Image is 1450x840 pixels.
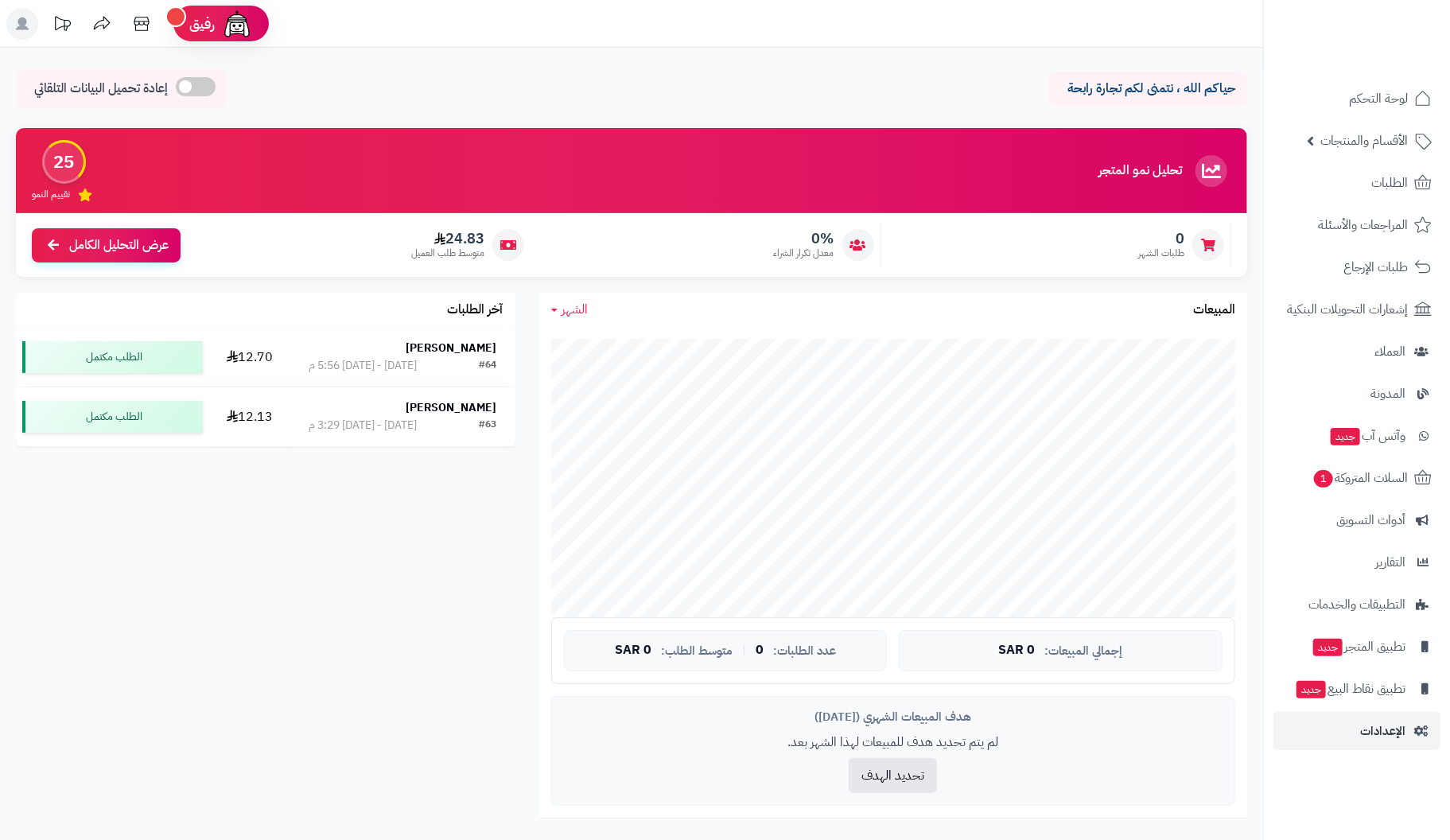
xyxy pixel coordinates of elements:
span: الإعدادات [1360,720,1405,742]
span: 0 [756,644,764,658]
span: معدل تكرار الشراء [774,247,834,260]
img: logo-2.png [1342,26,1435,60]
a: الطلبات [1273,164,1440,202]
span: تقييم النمو [32,188,70,201]
a: عرض التحليل الكامل [32,228,181,262]
div: الطلب مكتمل [22,401,203,433]
span: 0 SAR [999,644,1036,658]
span: وآتس آب [1329,425,1405,447]
a: السلات المتروكة1 [1273,459,1440,497]
span: إشعارات التحويلات البنكية [1287,298,1408,321]
span: أدوات التسويق [1336,509,1405,531]
span: طلبات الشهر [1138,247,1184,260]
a: تطبيق نقاط البيعجديد [1273,670,1440,708]
span: رفيق [189,14,215,33]
span: المدونة [1370,383,1405,405]
a: طلبات الإرجاع [1273,248,1440,286]
h3: المبيعات [1193,303,1235,317]
h3: تحليل نمو المتجر [1098,164,1182,178]
span: متوسط الطلب: [661,644,733,658]
div: #64 [480,358,497,374]
span: عرض التحليل الكامل [69,236,169,255]
a: المدونة [1273,375,1440,413]
span: 0 [1138,230,1184,247]
a: إشعارات التحويلات البنكية [1273,290,1440,329]
a: تحديثات المنصة [42,8,82,44]
a: المراجعات والأسئلة [1273,206,1440,244]
span: إعادة تحميل البيانات التلقائي [34,80,168,98]
div: الطلب مكتمل [22,341,203,373]
a: التقارير [1273,543,1440,581]
strong: [PERSON_NAME] [406,399,497,416]
span: جديد [1296,681,1326,698]
span: تطبيق نقاط البيع [1295,678,1405,700]
span: 1 [1313,469,1334,488]
span: 24.83 [411,230,484,247]
span: التقارير [1375,551,1405,574]
span: المراجعات والأسئلة [1318,214,1408,236]
a: أدوات التسويق [1273,501,1440,539]
p: حياكم الله ، نتمنى لكم تجارة رابحة [1060,80,1235,98]
a: الإعدادات [1273,712,1440,750]
p: لم يتم تحديد هدف للمبيعات لهذا الشهر بعد. [564,733,1223,752]
td: 12.70 [209,328,290,387]
img: ai-face.png [221,8,253,40]
span: 0% [774,230,834,247]
a: العملاء [1273,332,1440,371]
a: لوحة التحكم [1273,80,1440,118]
h3: آخر الطلبات [448,303,503,317]
a: الشهر [551,301,589,319]
span: متوسط طلب العميل [411,247,484,260]
span: 0 SAR [615,644,651,658]
span: التطبيقات والخدمات [1308,593,1405,616]
td: 12.13 [209,387,290,446]
span: الطلبات [1371,172,1408,194]
span: تطبيق المتجر [1312,636,1405,658]
a: تطبيق المتجرجديد [1273,628,1440,666]
span: جديد [1331,428,1360,445]
span: الأقسام والمنتجات [1320,130,1408,152]
a: وآتس آبجديد [1273,417,1440,455]
div: [DATE] - [DATE] 3:29 م [309,418,418,434]
strong: [PERSON_NAME] [406,340,497,356]
span: طلبات الإرجاع [1343,256,1408,278]
span: | [742,644,746,656]
span: السلات المتروكة [1312,467,1408,489]
div: [DATE] - [DATE] 5:56 م [309,358,418,374]
span: جديد [1313,639,1343,656]
span: العملاء [1374,340,1405,363]
span: الشهر [562,300,589,319]
button: تحديد الهدف [849,758,937,793]
span: عدد الطلبات: [773,644,836,658]
div: #63 [480,418,497,434]
div: هدف المبيعات الشهري ([DATE]) [564,709,1223,725]
span: لوحة التحكم [1349,87,1408,110]
span: إجمالي المبيعات: [1045,644,1123,658]
a: التطبيقات والخدمات [1273,585,1440,624]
